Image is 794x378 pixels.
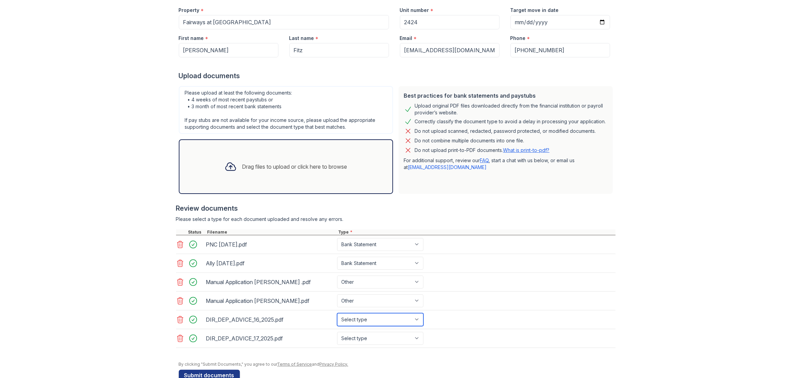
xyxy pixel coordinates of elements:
[187,229,206,235] div: Status
[206,258,334,269] div: Ally [DATE].pdf
[404,157,607,171] p: For additional support, review our , start a chat with us below, or email us at
[503,147,550,153] a: What is print-to-pdf?
[480,157,489,163] a: FAQ
[206,295,334,306] div: Manual Application [PERSON_NAME].pdf
[242,163,347,171] div: Drag files to upload or click here to browse
[510,7,559,14] label: Target move in date
[179,71,616,81] div: Upload documents
[206,314,334,325] div: DIR_DEP_ADVICE_16_2025.pdf
[337,229,616,235] div: Type
[176,216,616,223] div: Please select a type for each document uploaded and resolve any errors.
[206,239,334,250] div: PNC [DATE].pdf
[176,204,616,213] div: Review documents
[179,35,204,42] label: First name
[510,35,526,42] label: Phone
[206,333,334,344] div: DIR_DEP_ADVICE_17_2025.pdf
[400,7,429,14] label: Unit number
[206,277,334,288] div: Manual Application [PERSON_NAME] .pdf
[415,127,596,135] div: Do not upload scanned, redacted, password protected, or modified documents.
[320,362,348,367] a: Privacy Policy.
[415,147,550,154] p: Do not upload print-to-PDF documents.
[415,137,524,145] div: Do not combine multiple documents into one file.
[415,117,606,126] div: Correctly classify the document type to avoid a delay in processing your application.
[400,35,413,42] label: Email
[179,362,616,367] div: By clicking "Submit Documents," you agree to our and
[289,35,314,42] label: Last name
[415,102,607,116] div: Upload original PDF files downloaded directly from the financial institution or payroll provider’...
[179,86,393,134] div: Please upload at least the following documents: • 4 weeks of most recent paystubs or • 3 month of...
[404,92,607,100] div: Best practices for bank statements and paystubs
[277,362,312,367] a: Terms of Service
[179,7,200,14] label: Property
[206,229,337,235] div: Filename
[408,164,487,170] a: [EMAIL_ADDRESS][DOMAIN_NAME]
